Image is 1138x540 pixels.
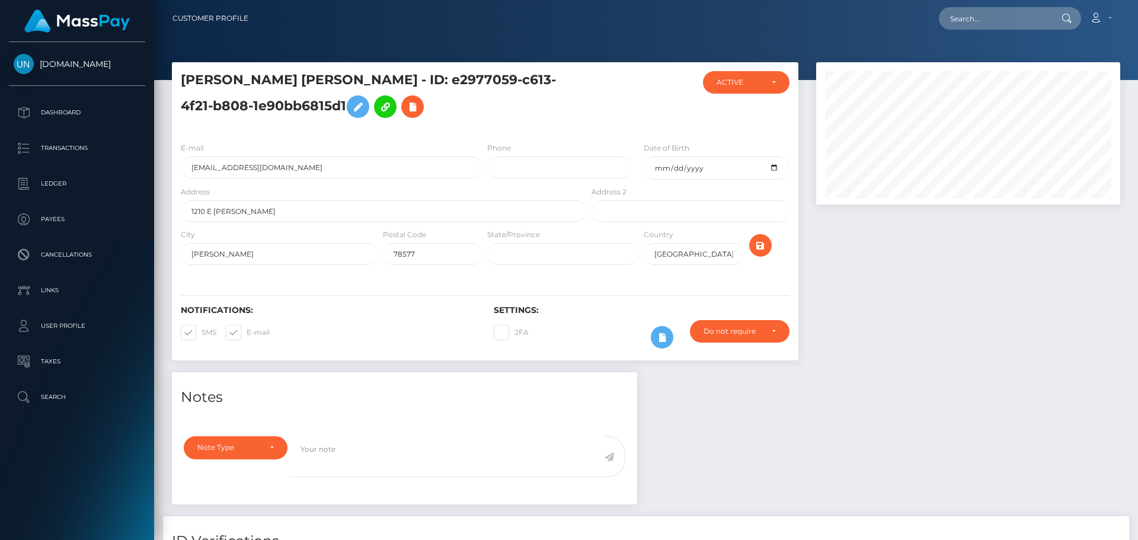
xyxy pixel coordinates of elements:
div: ACTIVE [717,78,762,87]
h5: [PERSON_NAME] [PERSON_NAME] - ID: e2977059-c613-4f21-b808-1e90bb6815d1 [181,71,580,124]
img: MassPay Logo [24,9,130,33]
p: Search [14,388,140,406]
h6: Settings: [494,305,789,315]
button: Do not require [690,320,789,343]
p: Taxes [14,353,140,370]
a: Transactions [9,133,145,163]
h6: Notifications: [181,305,476,315]
label: City [181,229,195,240]
button: Note Type [184,436,287,459]
span: [DOMAIN_NAME] [9,59,145,69]
img: Unlockt.me [14,54,34,74]
a: Ledger [9,169,145,199]
a: User Profile [9,311,145,341]
a: Payees [9,205,145,234]
a: Dashboard [9,98,145,127]
div: Do not require [704,327,762,336]
label: Country [644,229,673,240]
a: Cancellations [9,240,145,270]
input: Search... [939,7,1050,30]
p: Ledger [14,175,140,193]
button: ACTIVE [703,71,789,94]
p: Cancellations [14,246,140,264]
p: Payees [14,210,140,228]
a: Taxes [9,347,145,376]
div: Note Type [197,443,260,452]
a: Search [9,382,145,412]
label: Postal Code [383,229,426,240]
label: Address [181,187,210,197]
label: E-mail [181,143,204,154]
label: E-mail [226,325,270,340]
label: Date of Birth [644,143,689,154]
a: Customer Profile [172,6,248,31]
p: Dashboard [14,104,140,122]
p: Links [14,282,140,299]
label: 2FA [494,325,529,340]
h4: Notes [181,387,628,408]
p: User Profile [14,317,140,335]
label: Phone [487,143,511,154]
p: Transactions [14,139,140,157]
a: Links [9,276,145,305]
label: Address 2 [592,187,626,197]
label: SMS [181,325,216,340]
label: State/Province [487,229,540,240]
